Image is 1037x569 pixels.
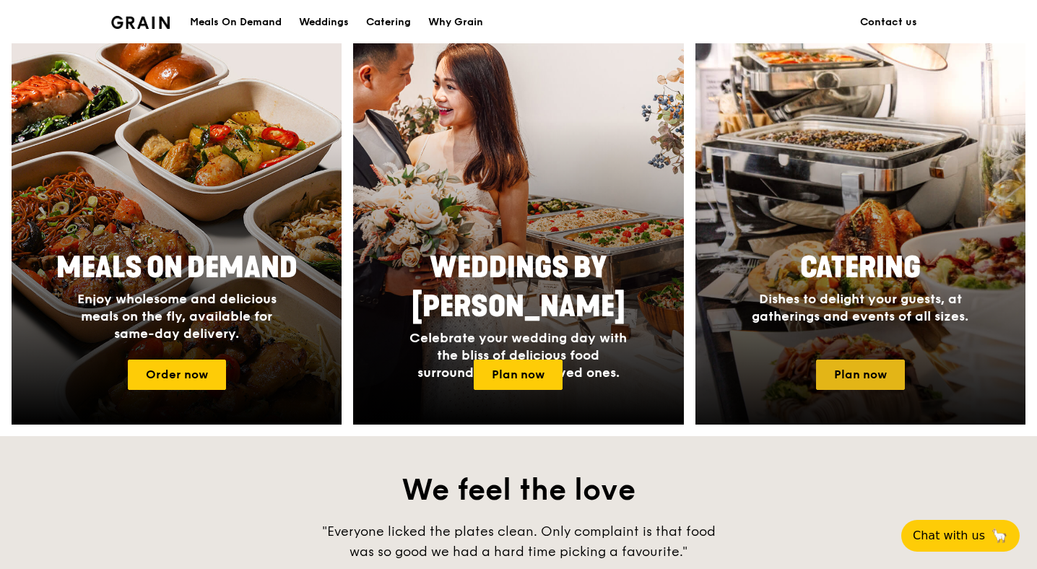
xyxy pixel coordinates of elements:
span: Weddings by [PERSON_NAME] [412,251,625,324]
a: Weddings by [PERSON_NAME]Celebrate your wedding day with the bliss of delicious food surrounded b... [353,43,683,425]
a: Meals On DemandEnjoy wholesome and delicious meals on the fly, available for same-day delivery.Or... [12,43,342,425]
span: Chat with us [913,527,985,544]
span: Celebrate your wedding day with the bliss of delicious food surrounded by your loved ones. [409,330,627,381]
a: CateringDishes to delight your guests, at gatherings and events of all sizes.Plan now [695,43,1025,425]
button: Chat with us🦙 [901,520,1020,552]
span: Dishes to delight your guests, at gatherings and events of all sizes. [752,291,968,324]
span: Enjoy wholesome and delicious meals on the fly, available for same-day delivery. [77,291,277,342]
div: Catering [366,1,411,44]
a: Why Grain [420,1,492,44]
div: Why Grain [428,1,483,44]
a: Contact us [851,1,926,44]
img: Grain [111,16,170,29]
a: Order now [128,360,226,390]
span: Meals On Demand [56,251,298,285]
a: Catering [357,1,420,44]
img: meals-on-demand-card.d2b6f6db.png [12,43,342,425]
a: Weddings [290,1,357,44]
a: Plan now [816,360,905,390]
a: Plan now [474,360,563,390]
span: 🦙 [991,527,1008,544]
div: "Everyone licked the plates clean. Only complaint is that food was so good we had a hard time pic... [302,521,735,562]
div: Weddings [299,1,349,44]
span: Catering [800,251,921,285]
div: Meals On Demand [190,1,282,44]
